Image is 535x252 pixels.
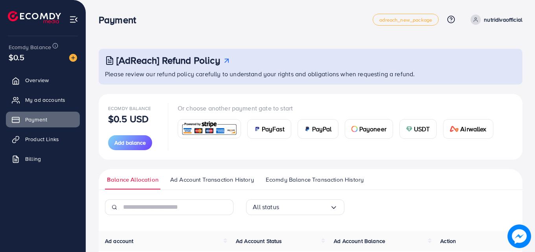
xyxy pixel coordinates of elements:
[399,119,437,139] a: cardUSDT
[266,175,364,184] span: Ecomdy Balance Transaction History
[359,124,386,134] span: Payoneer
[373,14,439,26] a: adreach_new_package
[279,201,330,213] input: Search for option
[236,237,282,245] span: Ad Account Status
[6,72,80,88] a: Overview
[108,114,149,123] p: $0.5 USD
[440,237,456,245] span: Action
[254,126,260,132] img: card
[345,119,393,139] a: cardPayoneer
[6,92,80,108] a: My ad accounts
[25,135,59,143] span: Product Links
[107,175,158,184] span: Balance Allocation
[69,15,78,24] img: menu
[116,55,220,66] h3: [AdReach] Refund Policy
[108,105,151,112] span: Ecomdy Balance
[25,116,47,123] span: Payment
[406,126,412,132] img: card
[25,76,49,84] span: Overview
[450,126,459,132] img: card
[25,96,65,104] span: My ad accounts
[460,124,486,134] span: Airwallex
[379,17,432,22] span: adreach_new_package
[105,69,518,79] p: Please review our refund policy carefully to understand your rights and obligations when requesti...
[509,226,529,246] img: image
[253,201,279,213] span: All status
[170,175,254,184] span: Ad Account Transaction History
[262,124,285,134] span: PayFast
[414,124,430,134] span: USDT
[6,131,80,147] a: Product Links
[25,155,41,163] span: Billing
[298,119,338,139] a: cardPayPal
[247,119,291,139] a: cardPayFast
[467,15,522,25] a: nutridivaofficial
[114,139,146,147] span: Add balance
[105,237,134,245] span: Ad account
[484,15,522,24] p: nutridivaofficial
[99,14,142,26] h3: Payment
[351,126,358,132] img: card
[6,112,80,127] a: Payment
[443,119,493,139] a: cardAirwallex
[180,120,238,137] img: card
[304,126,311,132] img: card
[178,119,241,138] a: card
[334,237,385,245] span: Ad Account Balance
[69,54,77,62] img: image
[312,124,332,134] span: PayPal
[178,103,500,113] p: Or choose another payment gate to start
[9,43,51,51] span: Ecomdy Balance
[6,151,80,167] a: Billing
[8,11,61,23] img: logo
[9,52,25,63] span: $0.5
[108,135,152,150] button: Add balance
[246,199,344,215] div: Search for option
